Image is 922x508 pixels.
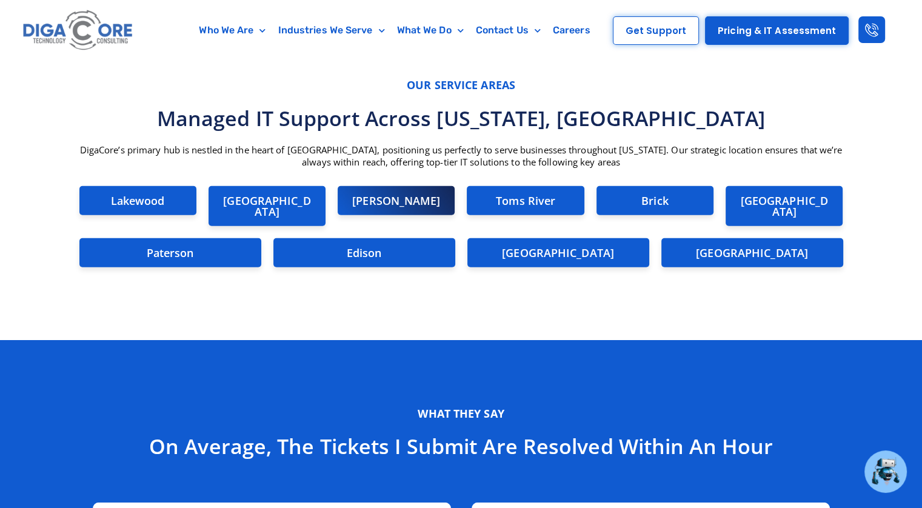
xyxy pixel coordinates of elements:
h3: On average, the tickets I submit are resolved within an hour [73,433,849,460]
a: Industries We Serve [272,16,391,44]
h2: [GEOGRAPHIC_DATA] [673,247,831,258]
a: [GEOGRAPHIC_DATA] [223,193,310,219]
h2: Edison [286,247,443,258]
p: Our service areas [73,78,849,92]
h2: [GEOGRAPHIC_DATA] [479,247,637,258]
img: Digacore logo 1 [20,6,136,55]
h2: [GEOGRAPHIC_DATA] [738,195,830,217]
span: Get Support [626,26,686,35]
a: Who We Are [193,16,272,44]
a: Lakewood [111,193,165,208]
p: What they say [73,407,849,421]
p: DigaCore’s primary hub is nestled in the heart of [GEOGRAPHIC_DATA], positioning us perfectly to ... [73,144,849,168]
h2: [PERSON_NAME] [350,195,443,206]
nav: Menu [185,16,604,44]
a: Get Support [613,16,699,45]
a: Careers [547,16,596,44]
a: Toms River [496,193,555,208]
a: Brick [641,193,669,208]
a: Contact Us [470,16,547,44]
a: Pricing & IT Assessment [705,16,849,45]
a: What We Do [391,16,470,44]
span: Pricing & IT Assessment [718,26,836,35]
h2: Paterson [92,247,249,258]
h3: Managed IT Support Across [US_STATE], [GEOGRAPHIC_DATA] [73,105,849,132]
